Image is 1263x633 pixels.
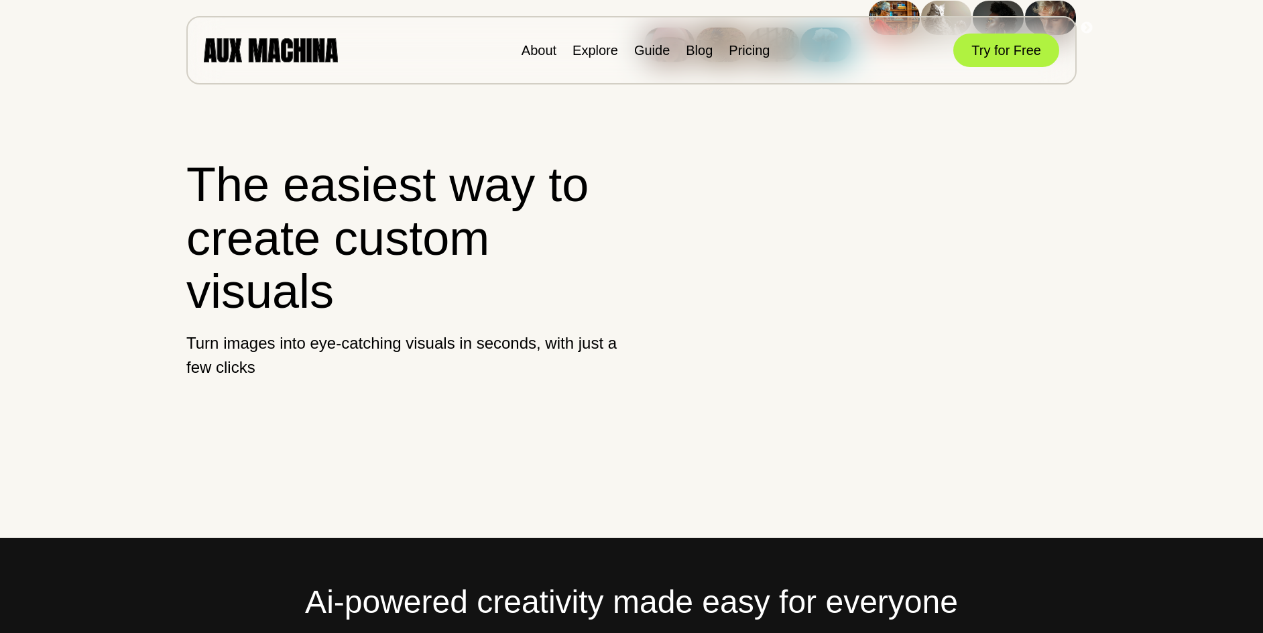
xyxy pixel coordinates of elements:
a: About [522,43,556,58]
button: Try for Free [953,34,1059,67]
p: Turn images into eye-catching visuals in seconds, with just a few clicks [186,331,620,380]
h1: The easiest way to create custom visuals [186,158,620,318]
a: Guide [634,43,670,58]
img: AUX MACHINA [204,38,338,62]
a: Blog [686,43,713,58]
a: Pricing [729,43,770,58]
a: Explore [573,43,618,58]
h2: Ai-powered creativity made easy for everyone [186,578,1077,626]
